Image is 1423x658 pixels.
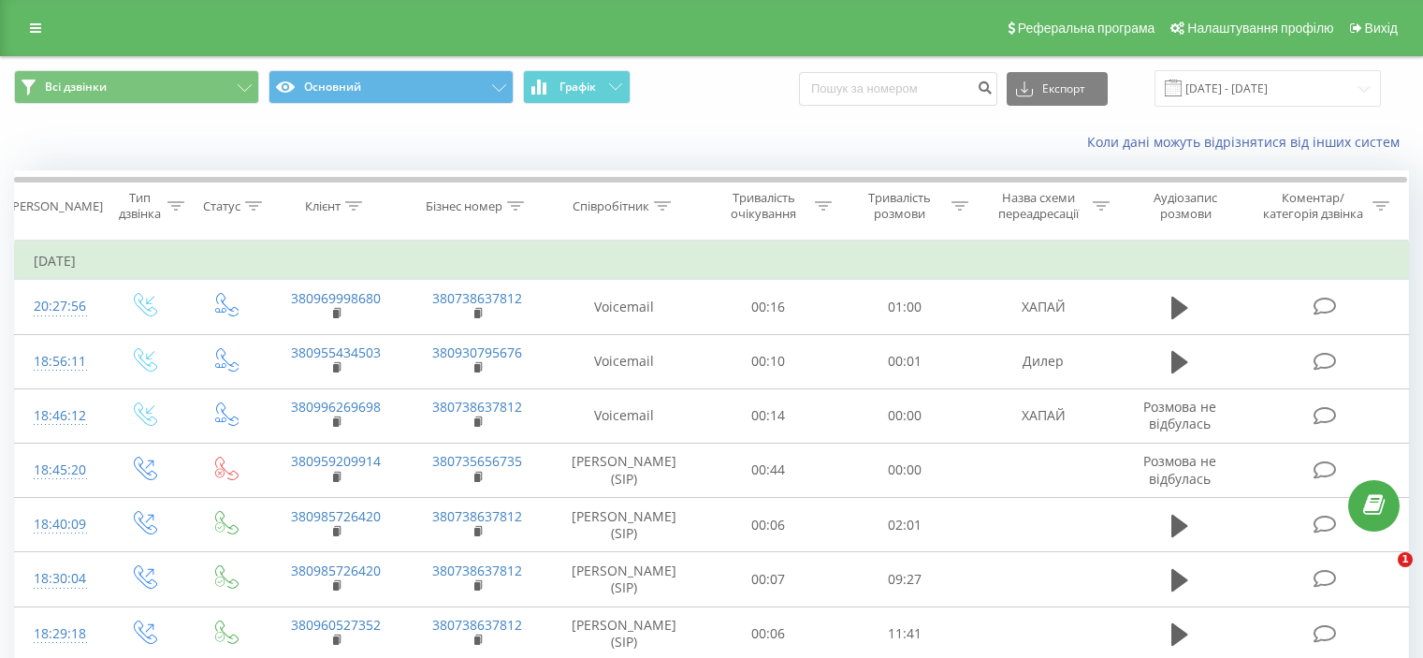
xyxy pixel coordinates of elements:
[432,562,522,579] a: 380738637812
[269,70,514,104] button: Основний
[432,616,522,634] a: 380738637812
[291,344,381,361] a: 380955434503
[853,190,947,222] div: Тривалість розмови
[701,498,836,552] td: 00:06
[291,616,381,634] a: 380960527352
[559,80,596,94] span: Графік
[203,198,240,214] div: Статус
[836,280,972,334] td: 01:00
[291,289,381,307] a: 380969998680
[432,507,522,525] a: 380738637812
[34,452,83,489] div: 18:45:20
[34,344,83,380] div: 18:56:11
[1143,398,1216,432] span: Розмова не відбулась
[701,552,836,607] td: 00:07
[523,70,631,104] button: Графік
[1007,72,1108,106] button: Експорт
[972,334,1113,388] td: Дилер
[432,398,522,416] a: 380738637812
[1187,21,1333,36] span: Налаштування профілю
[118,190,162,222] div: Тип дзвінка
[8,198,103,214] div: [PERSON_NAME]
[14,70,259,104] button: Всі дзвінки
[701,334,836,388] td: 00:10
[426,198,502,214] div: Бізнес номер
[1131,190,1241,222] div: Аудіозапис розмови
[836,443,972,497] td: 00:00
[34,288,83,325] div: 20:27:56
[701,443,836,497] td: 00:44
[548,280,701,334] td: Voicemail
[291,507,381,525] a: 380985726420
[15,242,1409,280] td: [DATE]
[1365,21,1398,36] span: Вихід
[432,344,522,361] a: 380930795676
[34,616,83,652] div: 18:29:18
[432,452,522,470] a: 380735656735
[548,498,701,552] td: [PERSON_NAME] (SIP)
[34,398,83,434] div: 18:46:12
[1398,552,1413,567] span: 1
[291,562,381,579] a: 380985726420
[990,190,1088,222] div: Назва схеми переадресації
[1143,452,1216,487] span: Розмова не відбулась
[34,561,83,597] div: 18:30:04
[1258,190,1368,222] div: Коментар/категорія дзвінка
[1018,21,1155,36] span: Реферальна програма
[836,552,972,607] td: 09:27
[548,443,701,497] td: [PERSON_NAME] (SIP)
[1359,552,1404,597] iframe: Intercom live chat
[291,452,381,470] a: 380959209914
[34,506,83,543] div: 18:40:09
[701,280,836,334] td: 00:16
[1087,133,1409,151] a: Коли дані можуть відрізнятися вiд інших систем
[701,388,836,443] td: 00:14
[548,388,701,443] td: Voicemail
[799,72,997,106] input: Пошук за номером
[548,552,701,607] td: [PERSON_NAME] (SIP)
[718,190,811,222] div: Тривалість очікування
[836,388,972,443] td: 00:00
[972,280,1113,334] td: ХАПАЙ
[291,398,381,416] a: 380996269698
[836,334,972,388] td: 00:01
[972,388,1113,443] td: ХАПАЙ
[45,80,107,95] span: Всі дзвінки
[432,289,522,307] a: 380738637812
[836,498,972,552] td: 02:01
[573,198,649,214] div: Співробітник
[548,334,701,388] td: Voicemail
[305,198,341,214] div: Клієнт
